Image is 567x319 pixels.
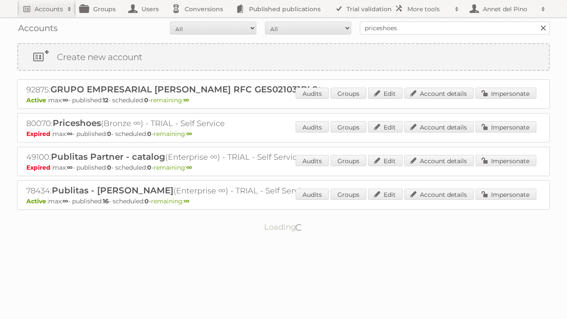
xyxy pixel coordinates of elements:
[53,118,101,128] span: Priceshoes
[52,185,173,196] span: Publitas - [PERSON_NAME]
[331,88,366,99] a: Groups
[67,130,72,138] strong: ∞
[144,96,148,104] strong: 0
[50,84,318,95] span: GRUPO EMPRESARIAL [PERSON_NAME] RFC GES021031BL9
[26,118,328,129] h2: 80070: (Bronze ∞) - TRIAL - Self Service
[51,152,165,162] span: Publitas Partner - catalog
[404,189,474,200] a: Account details
[476,121,536,133] a: Impersonate
[26,197,541,205] p: max: - published: - scheduled: -
[404,121,474,133] a: Account details
[18,44,549,70] a: Create new account
[368,189,403,200] a: Edit
[26,96,48,104] span: Active
[103,197,109,205] strong: 16
[63,197,68,205] strong: ∞
[145,197,149,205] strong: 0
[26,96,541,104] p: max: - published: - scheduled: -
[26,84,328,95] h2: 92875: (Enterprise ∞)
[186,130,192,138] strong: ∞
[63,96,68,104] strong: ∞
[26,130,541,138] p: max: - published: - scheduled: -
[26,164,541,171] p: max: - published: - scheduled: -
[147,164,151,171] strong: 0
[368,88,403,99] a: Edit
[107,164,111,171] strong: 0
[107,130,111,138] strong: 0
[103,96,108,104] strong: 12
[147,130,151,138] strong: 0
[404,88,474,99] a: Account details
[35,5,63,13] h2: Accounts
[26,185,328,196] h2: 78434: (Enterprise ∞) - TRIAL - Self Service
[476,189,536,200] a: Impersonate
[154,130,192,138] span: remaining:
[404,155,474,166] a: Account details
[184,197,189,205] strong: ∞
[26,130,53,138] span: Expired
[331,189,366,200] a: Groups
[26,152,328,163] h2: 49100: (Enterprise ∞) - TRIAL - Self Service
[407,5,450,13] h2: More tools
[67,164,72,171] strong: ∞
[26,197,48,205] span: Active
[151,96,189,104] span: remaining:
[296,88,329,99] a: Audits
[476,88,536,99] a: Impersonate
[26,164,53,171] span: Expired
[331,121,366,133] a: Groups
[368,121,403,133] a: Edit
[481,5,537,13] h2: Annet del Pino
[154,164,192,171] span: remaining:
[296,121,329,133] a: Audits
[368,155,403,166] a: Edit
[296,189,329,200] a: Audits
[151,197,189,205] span: remaining:
[331,155,366,166] a: Groups
[476,155,536,166] a: Impersonate
[237,218,331,236] p: Loading
[183,96,189,104] strong: ∞
[296,155,329,166] a: Audits
[186,164,192,171] strong: ∞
